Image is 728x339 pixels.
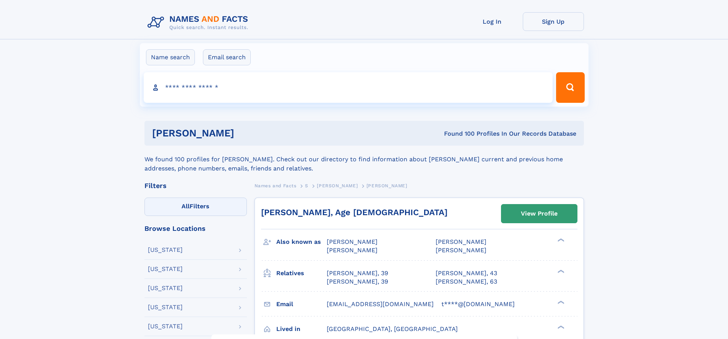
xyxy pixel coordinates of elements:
[144,146,584,173] div: We found 100 profiles for [PERSON_NAME]. Check out our directory to find information about [PERSO...
[327,238,378,245] span: [PERSON_NAME]
[144,12,255,33] img: Logo Names and Facts
[436,238,486,245] span: [PERSON_NAME]
[327,325,458,333] span: [GEOGRAPHIC_DATA], [GEOGRAPHIC_DATA]
[144,198,247,216] label: Filters
[339,130,576,138] div: Found 100 Profiles In Our Records Database
[327,300,434,308] span: [EMAIL_ADDRESS][DOMAIN_NAME]
[144,72,553,103] input: search input
[203,49,251,65] label: Email search
[144,225,247,232] div: Browse Locations
[146,49,195,65] label: Name search
[144,182,247,189] div: Filters
[148,247,183,253] div: [US_STATE]
[366,183,407,188] span: [PERSON_NAME]
[276,267,327,280] h3: Relatives
[521,205,558,222] div: View Profile
[556,300,565,305] div: ❯
[305,183,308,188] span: S
[556,269,565,274] div: ❯
[556,72,584,103] button: Search Button
[327,277,388,286] a: [PERSON_NAME], 39
[261,208,448,217] a: [PERSON_NAME], Age [DEMOGRAPHIC_DATA]
[501,204,577,223] a: View Profile
[436,269,497,277] a: [PERSON_NAME], 43
[523,12,584,31] a: Sign Up
[276,298,327,311] h3: Email
[436,247,486,254] span: [PERSON_NAME]
[276,323,327,336] h3: Lived in
[148,285,183,291] div: [US_STATE]
[317,183,358,188] span: [PERSON_NAME]
[148,323,183,329] div: [US_STATE]
[556,324,565,329] div: ❯
[327,247,378,254] span: [PERSON_NAME]
[556,238,565,243] div: ❯
[327,269,388,277] a: [PERSON_NAME], 39
[436,277,497,286] a: [PERSON_NAME], 63
[255,181,297,190] a: Names and Facts
[276,235,327,248] h3: Also known as
[305,181,308,190] a: S
[317,181,358,190] a: [PERSON_NAME]
[152,128,339,138] h1: [PERSON_NAME]
[148,304,183,310] div: [US_STATE]
[462,12,523,31] a: Log In
[148,266,183,272] div: [US_STATE]
[182,203,190,210] span: All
